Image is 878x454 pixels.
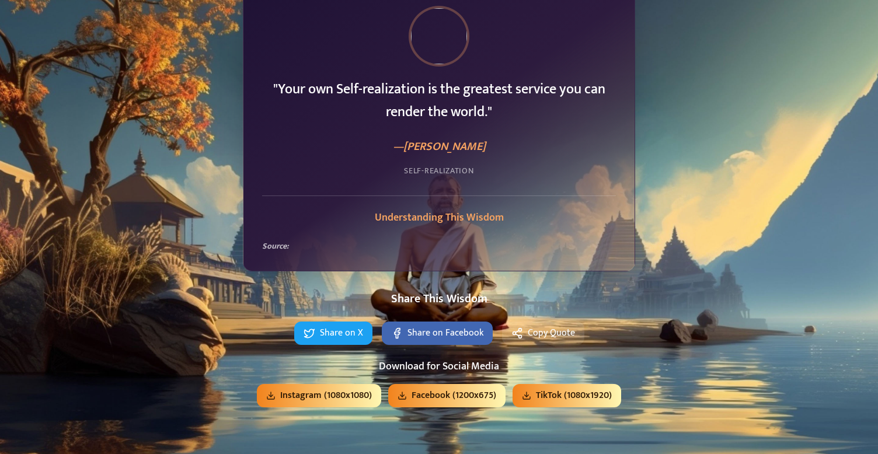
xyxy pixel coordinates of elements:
span: Share on Facebook [407,326,483,340]
button: Facebook (1200x675) [388,384,506,407]
span: Copy Quote [528,326,575,340]
h3: Understanding This Wisdom [262,210,616,226]
blockquote: " Your own Self-realization is the greatest service you can render the world. " [262,78,616,124]
span: TikTok (1080x1920) [536,389,612,403]
cite: — [PERSON_NAME] [393,137,486,156]
button: Instagram (1080x1080) [257,384,381,407]
div: Self-Realization [262,165,616,177]
span: Facebook (1200x675) [412,389,496,403]
span: Share on X [320,326,363,340]
button: Share on Facebook [382,322,493,345]
button: Share on X [294,322,372,345]
button: Copy Quote [502,322,584,345]
button: TikTok (1080x1920) [513,384,621,407]
strong: Source: [262,239,288,253]
span: Instagram (1080x1080) [280,389,372,403]
h4: Download for Social Media [243,359,635,375]
h3: Share This Wisdom [243,290,635,308]
img: Ramana Maharshi [411,8,467,64]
